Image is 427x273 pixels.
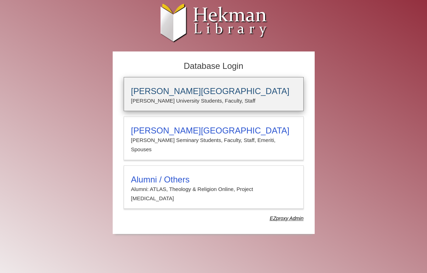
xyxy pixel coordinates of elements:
h2: Database Login [120,59,307,73]
p: [PERSON_NAME] University Students, Faculty, Staff [131,96,296,105]
p: [PERSON_NAME] Seminary Students, Faculty, Staff, Emeriti, Spouses [131,136,296,154]
p: Alumni: ATLAS, Theology & Religion Online, Project [MEDICAL_DATA] [131,185,296,203]
dfn: Use Alumni login [270,215,303,221]
h3: [PERSON_NAME][GEOGRAPHIC_DATA] [131,86,296,96]
a: [PERSON_NAME][GEOGRAPHIC_DATA][PERSON_NAME] University Students, Faculty, Staff [124,77,304,111]
h3: Alumni / Others [131,175,296,185]
summary: Alumni / OthersAlumni: ATLAS, Theology & Religion Online, Project [MEDICAL_DATA] [131,175,296,203]
h3: [PERSON_NAME][GEOGRAPHIC_DATA] [131,126,296,136]
a: [PERSON_NAME][GEOGRAPHIC_DATA][PERSON_NAME] Seminary Students, Faculty, Staff, Emeriti, Spouses [124,116,304,160]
